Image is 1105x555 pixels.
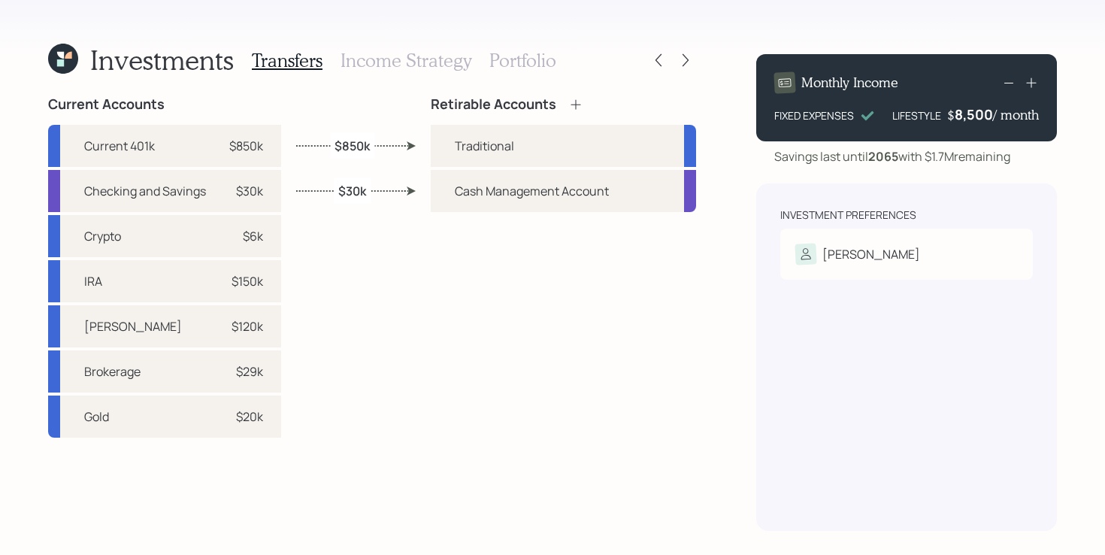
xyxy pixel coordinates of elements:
div: LIFESTYLE [892,108,941,123]
div: IRA [84,272,102,290]
div: $6k [243,227,263,245]
h3: Portfolio [489,50,556,71]
div: $20k [236,408,263,426]
div: FIXED EXPENSES [774,108,854,123]
h3: Transfers [252,50,322,71]
label: $30k [338,182,366,199]
div: Savings last until with $1.7M remaining [774,147,1010,165]
div: Investment Preferences [780,208,916,223]
h1: Investments [90,44,234,76]
h3: Income Strategy [341,50,471,71]
div: Brokerage [84,362,141,381]
div: $850k [229,137,263,155]
h4: $ [947,107,955,123]
div: [PERSON_NAME] [84,317,182,335]
h4: Current Accounts [48,96,165,113]
div: $29k [236,362,263,381]
b: 2065 [868,148,898,165]
div: Current 401k [84,137,155,155]
div: $150k [232,272,263,290]
div: $30k [236,182,263,200]
div: Checking and Savings [84,182,206,200]
div: Cash Management Account [455,182,609,200]
div: 8,500 [955,105,993,123]
label: $850k [335,137,370,153]
div: [PERSON_NAME] [822,245,920,263]
h4: Monthly Income [801,74,898,91]
div: Gold [84,408,109,426]
div: Crypto [84,227,121,245]
div: Traditional [455,137,514,155]
h4: / month [993,107,1039,123]
h4: Retirable Accounts [431,96,556,113]
div: $120k [232,317,263,335]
